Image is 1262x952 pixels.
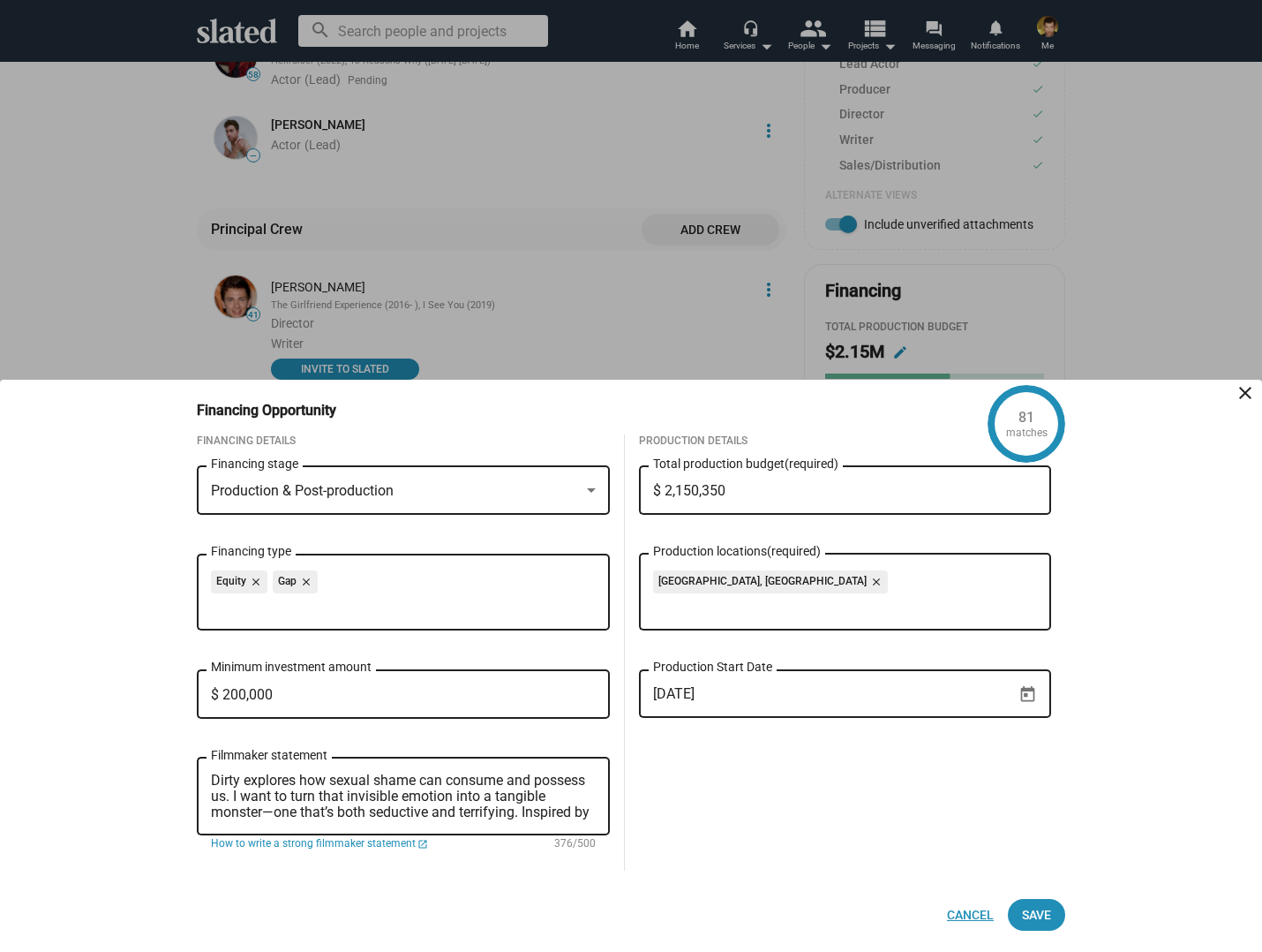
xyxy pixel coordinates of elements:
mat-icon: close [297,574,312,590]
div: matches [1006,427,1048,441]
span: Production & Post-production [211,482,394,499]
span: How to write a strong filmmaker statement [211,837,416,851]
mat-chip: [GEOGRAPHIC_DATA], [GEOGRAPHIC_DATA] [653,570,888,593]
mat-chip: Equity [211,570,267,593]
button: Cancel [933,899,1008,931]
div: Financing Details [197,434,610,449]
mat-icon: close [246,574,262,590]
mat-chip: Gap [273,570,318,593]
button: Open calendar [1012,679,1043,710]
mat-icon: close [1235,382,1256,404]
span: Save [1022,899,1051,931]
div: 81 [1018,408,1034,427]
mat-icon: close [867,574,883,590]
a: How to write a strong filmmaker statement [211,837,428,851]
div: Production Details [639,434,1052,449]
button: Save [1008,899,1065,931]
span: Cancel [947,899,994,931]
mat-hint: 376/500 [554,837,596,851]
h3: Financing Opportunity [197,401,361,419]
mat-icon: launch [417,839,428,850]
